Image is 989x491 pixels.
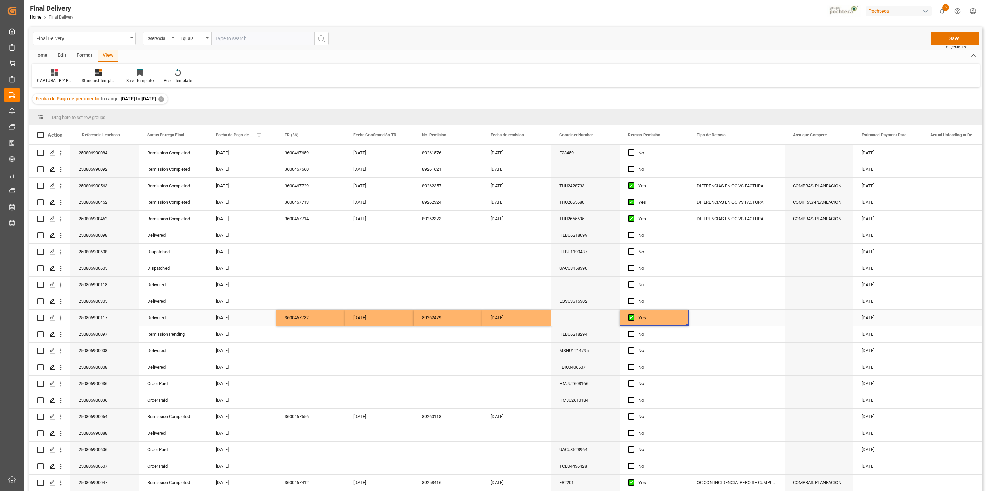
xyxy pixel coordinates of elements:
[29,442,139,458] div: Press SPACE to select this row.
[551,293,620,309] div: EGSU3316302
[551,475,620,491] div: E82201
[853,178,922,194] div: [DATE]
[29,359,139,376] div: Press SPACE to select this row.
[689,475,785,491] div: OC CON INCIDENCIA, PERO SE CUMPLE CON KPI
[853,442,922,458] div: [DATE]
[853,376,922,392] div: [DATE]
[139,227,208,243] div: Delivered
[30,3,73,13] div: Final Delivery
[785,178,853,194] div: COMPRAS-PLANEACION
[139,458,208,474] div: Order Paid
[139,475,208,491] div: Remission Completed
[785,475,853,491] div: COMPRAS-PLANEACION
[853,293,922,309] div: [DATE]
[139,161,208,177] div: Remission Completed
[139,211,208,227] div: Remission Completed
[208,178,276,194] div: [DATE]
[126,78,154,84] div: Save Template
[29,326,139,343] div: Press SPACE to select this row.
[208,326,276,342] div: [DATE]
[48,132,62,138] div: Action
[853,194,922,210] div: [DATE]
[414,161,482,177] div: 89261621
[139,244,208,260] div: Dispatched
[139,178,208,194] div: Remission Completed
[139,392,208,408] div: Order Paid
[276,145,345,161] div: 3600467659
[785,211,853,227] div: COMPRAS-PLANEACION
[638,442,680,458] div: No
[414,211,482,227] div: 89262373
[29,293,139,310] div: Press SPACE to select this row.
[158,96,164,102] div: ✕
[353,133,396,137] span: Fecha Confirmación TR
[70,227,139,243] div: 250806900098
[414,178,482,194] div: 89262357
[551,244,620,260] div: HLBU1190487
[853,458,922,474] div: [DATE]
[70,293,139,309] div: 250806900305
[147,133,184,137] span: Status Entrega Final
[638,475,680,491] div: Yes
[208,194,276,210] div: [DATE]
[482,161,551,177] div: [DATE]
[29,310,139,326] div: Press SPACE to select this row.
[853,260,922,276] div: [DATE]
[638,326,680,342] div: No
[482,409,551,425] div: [DATE]
[70,343,139,359] div: 250806900008
[208,425,276,441] div: [DATE]
[482,178,551,194] div: [DATE]
[208,458,276,474] div: [DATE]
[931,32,979,45] button: Save
[70,194,139,210] div: 250806900452
[638,194,680,210] div: Yes
[70,458,139,474] div: 250806900607
[139,145,208,161] div: Remission Completed
[82,133,125,137] span: Referencia Leschaco (Impo)
[697,133,726,137] span: Tipo de Retraso
[139,376,208,392] div: Order Paid
[638,425,680,441] div: No
[208,145,276,161] div: [DATE]
[866,4,934,18] button: Pochteca
[70,161,139,177] div: 250806990092
[139,409,208,425] div: Remission Completed
[208,227,276,243] div: [DATE]
[491,133,524,137] span: Fecha de remision
[551,194,620,210] div: TIIU2665680
[29,392,139,409] div: Press SPACE to select this row.
[853,310,922,326] div: [DATE]
[29,50,53,62] div: Home
[208,392,276,408] div: [DATE]
[853,392,922,408] div: [DATE]
[551,145,620,161] div: E23459
[208,211,276,227] div: [DATE]
[139,194,208,210] div: Remission Completed
[276,178,345,194] div: 3600467729
[942,4,949,11] span: 5
[139,359,208,375] div: Delivered
[930,133,976,137] span: Actual Unloading at Destination
[853,161,922,177] div: [DATE]
[853,326,922,342] div: [DATE]
[37,78,71,84] div: CAPTURA TR Y RETRASO
[276,310,345,326] div: 3600467732
[551,359,620,375] div: FBIU0406507
[29,161,139,178] div: Press SPACE to select this row.
[345,194,414,210] div: [DATE]
[689,211,785,227] div: DIFERENCIAS EN OC VS FACTURA
[29,145,139,161] div: Press SPACE to select this row.
[638,178,680,194] div: Yes
[827,5,861,17] img: pochtecaImg.jpg_1689854062.jpg
[139,442,208,458] div: Order Paid
[345,145,414,161] div: [DATE]
[276,161,345,177] div: 3600467660
[70,277,139,293] div: 250806990118
[638,244,680,260] div: No
[36,96,99,101] span: Fecha de Pago de pedimento
[143,32,177,45] button: open menu
[70,326,139,342] div: 250806900097
[276,194,345,210] div: 3600467713
[638,260,680,276] div: No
